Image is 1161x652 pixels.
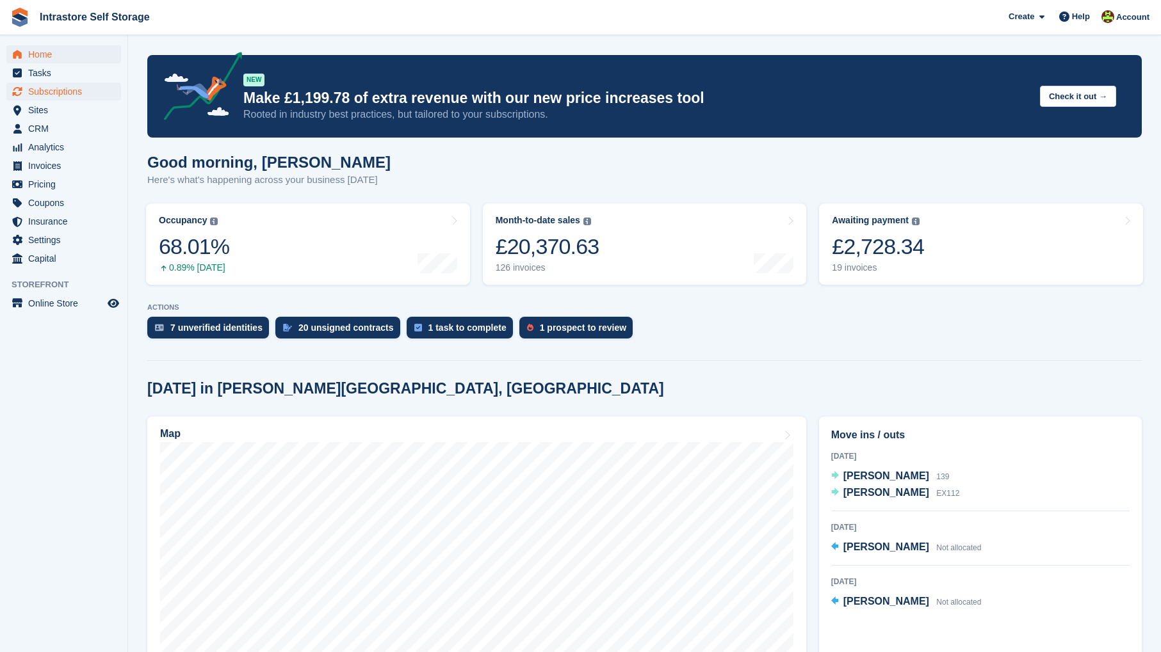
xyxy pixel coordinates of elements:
[832,234,924,260] div: £2,728.34
[6,250,121,267] a: menu
[831,427,1130,443] h2: Move ins / outs
[6,45,121,63] a: menu
[243,74,264,86] div: NEW
[147,173,391,187] p: Here's what's happening across your business [DATE]
[35,6,155,28] a: Intrastore Self Storage
[819,203,1143,285] a: Awaiting payment £2,728.34 19 invoices
[6,83,121,100] a: menu
[159,215,207,226] div: Occupancy
[106,296,121,311] a: Preview store
[831,594,982,610] a: [PERSON_NAME] Not allocated
[28,64,105,82] span: Tasks
[28,138,105,156] span: Analytics
[243,89,1030,107] p: Make £1,199.78 of extra revenue with our new price increases tool
[843,470,929,481] span: [PERSON_NAME]
[428,322,507,333] div: 1 task to complete
[28,101,105,119] span: Sites
[28,157,105,175] span: Invoices
[28,294,105,312] span: Online Store
[283,324,292,331] img: contract_signature_icon-13c848040528278c33f63329250d36e43548de30e8caae1d1a13099fd9432cc5.svg
[843,541,929,552] span: [PERSON_NAME]
[832,262,924,273] div: 19 invoices
[1072,10,1090,23] span: Help
[153,52,243,125] img: price-adjustments-announcement-icon-8257ccfd72463d97f412b2fc003d46551f7dbcb40ab6d574587a9cd5c0d94...
[831,539,982,556] a: [PERSON_NAME] Not allocated
[414,324,422,331] img: task-75834270c22a3079a89374b754ae025e5fb1db73e45f91037f5363f120a921f8.svg
[6,212,121,230] a: menu
[483,203,807,285] a: Month-to-date sales £20,370.63 126 invoices
[12,278,127,291] span: Storefront
[496,262,599,273] div: 126 invoices
[912,218,920,225] img: icon-info-grey-7440780725fd019a000dd9b08b2336e03edf1995a4989e88bcd33f0948082b44.svg
[28,45,105,63] span: Home
[936,472,949,481] span: 139
[155,324,164,331] img: verify_identity-adf6edd0f0f0b5bbfe63781bf79b02c33cf7c696d77639b501bdc392416b5a36.svg
[6,157,121,175] a: menu
[160,428,181,440] h2: Map
[6,64,121,82] a: menu
[147,303,1142,312] p: ACTIONS
[831,468,950,485] a: [PERSON_NAME] 139
[1040,86,1116,107] button: Check it out →
[147,154,391,171] h1: Good morning, [PERSON_NAME]
[210,218,218,225] img: icon-info-grey-7440780725fd019a000dd9b08b2336e03edf1995a4989e88bcd33f0948082b44.svg
[6,101,121,119] a: menu
[147,317,275,345] a: 7 unverified identities
[583,218,591,225] img: icon-info-grey-7440780725fd019a000dd9b08b2336e03edf1995a4989e88bcd33f0948082b44.svg
[831,576,1130,587] div: [DATE]
[540,322,626,333] div: 1 prospect to review
[831,485,960,502] a: [PERSON_NAME] EX112
[243,107,1030,122] p: Rooted in industry best practices, but tailored to your subscriptions.
[28,212,105,230] span: Insurance
[298,322,394,333] div: 20 unsigned contracts
[519,317,639,345] a: 1 prospect to review
[6,294,121,312] a: menu
[6,120,121,138] a: menu
[496,234,599,260] div: £20,370.63
[832,215,909,226] div: Awaiting payment
[1116,11,1149,24] span: Account
[407,317,519,345] a: 1 task to complete
[6,194,121,212] a: menu
[28,83,105,100] span: Subscriptions
[10,8,29,27] img: stora-icon-8386f47178a22dfd0bd8f6a31ec36ba5ce8667c1dd55bd0f319d3a0aa187defe.svg
[843,596,929,607] span: [PERSON_NAME]
[936,543,981,552] span: Not allocated
[831,450,1130,462] div: [DATE]
[936,598,981,607] span: Not allocated
[6,231,121,249] a: menu
[28,194,105,212] span: Coupons
[159,234,229,260] div: 68.01%
[843,487,929,498] span: [PERSON_NAME]
[28,250,105,267] span: Capital
[1101,10,1114,23] img: Emily Clark
[159,262,229,273] div: 0.89% [DATE]
[170,322,263,333] div: 7 unverified identities
[936,489,959,498] span: EX112
[6,138,121,156] a: menu
[146,203,470,285] a: Occupancy 68.01% 0.89% [DATE]
[527,324,533,331] img: prospect-51fa495bee0391a8d652442698ab0144808aea92771e9ea1ae160a38d050c398.svg
[28,175,105,193] span: Pricing
[6,175,121,193] a: menu
[831,521,1130,533] div: [DATE]
[28,231,105,249] span: Settings
[147,380,664,397] h2: [DATE] in [PERSON_NAME][GEOGRAPHIC_DATA], [GEOGRAPHIC_DATA]
[496,215,580,226] div: Month-to-date sales
[28,120,105,138] span: CRM
[1009,10,1034,23] span: Create
[275,317,407,345] a: 20 unsigned contracts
